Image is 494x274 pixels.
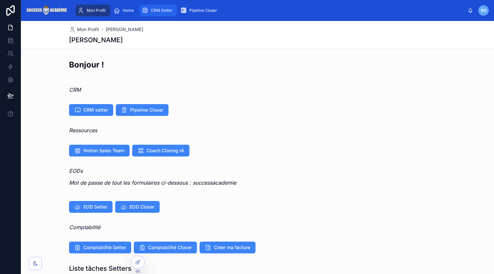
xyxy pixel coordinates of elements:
[116,104,168,116] button: Pipeline Closer
[69,145,130,156] button: Notion Sales Team
[83,244,126,251] span: Comptabilité Setter
[200,242,256,253] button: Créer ma facture
[147,147,184,154] span: Coach Closing IA
[69,59,104,70] h2: Bonjour !
[69,35,123,45] h1: [PERSON_NAME]
[130,204,154,210] span: EOD Closer
[123,8,134,13] span: Home
[72,3,468,18] div: scrollable content
[69,26,99,33] a: Mon Profil
[69,104,113,116] button: CRM setter
[148,244,192,251] span: Comptabilité Closer
[134,242,197,253] button: Comptabilité Closer
[214,244,250,251] span: Créer ma facture
[481,8,486,13] span: BG
[140,5,177,16] a: CRM Setter
[69,201,113,213] button: EOD Setter
[26,5,67,16] img: App logo
[87,8,106,13] span: Mon Profil
[112,5,138,16] a: Home
[69,168,83,174] em: EODs
[132,145,189,156] button: Coach Closing IA
[151,8,172,13] span: CRM Setter
[69,224,100,230] em: Comptabilité
[83,204,107,210] span: EOD Setter
[83,147,124,154] span: Notion Sales Team
[69,264,132,273] h1: Liste tâches Setters
[115,201,160,213] button: EOD Closer
[69,242,131,253] button: Comptabilité Setter
[83,107,108,113] span: CRM setter
[178,5,222,16] a: Pipeline Closer
[189,8,217,13] span: Pipeline Closer
[69,127,97,134] em: Ressources
[76,5,110,16] a: Mon Profil
[69,179,236,186] em: Mot de passe de tout les formulaires ci-dessous : successacademie
[106,26,143,33] a: [PERSON_NAME]
[130,107,163,113] span: Pipeline Closer
[77,26,99,33] span: Mon Profil
[69,86,81,93] em: CRM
